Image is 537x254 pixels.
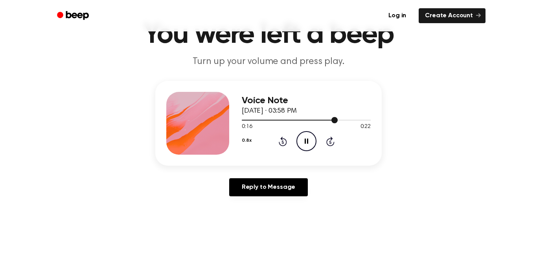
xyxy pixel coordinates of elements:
[229,178,308,196] a: Reply to Message
[419,8,486,23] a: Create Account
[242,123,252,131] span: 0:16
[381,7,414,25] a: Log in
[242,108,297,115] span: [DATE] · 03:58 PM
[51,8,96,24] a: Beep
[242,95,371,106] h3: Voice Note
[67,21,470,49] h1: You were left a beep
[360,123,371,131] span: 0:22
[118,55,419,68] p: Turn up your volume and press play.
[242,134,251,147] button: 0.8x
